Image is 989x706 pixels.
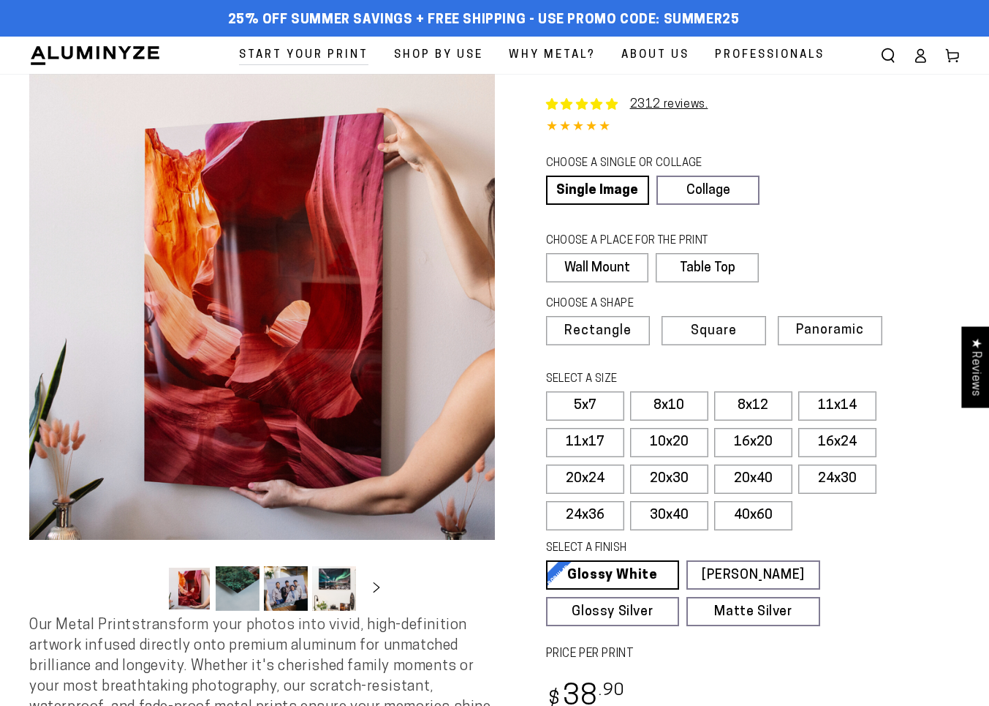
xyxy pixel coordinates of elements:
label: 16x24 [798,428,876,457]
label: 16x20 [714,428,792,457]
button: Load image 3 in gallery view [264,566,308,611]
a: Start Your Print [228,37,379,74]
a: Glossy Silver [546,597,680,626]
button: Load image 2 in gallery view [216,566,259,611]
label: 30x40 [630,501,708,530]
button: Slide left [131,572,163,604]
label: 24x30 [798,465,876,494]
a: Matte Silver [686,597,820,626]
button: Load image 4 in gallery view [312,566,356,611]
a: [PERSON_NAME] [686,560,820,590]
a: Why Metal? [498,37,607,74]
summary: Search our site [872,40,904,72]
label: Wall Mount [546,253,649,282]
a: Professionals [704,37,835,74]
label: Table Top [656,253,759,282]
span: Why Metal? [509,45,596,65]
a: Glossy White [546,560,680,590]
a: About Us [610,37,700,74]
a: Collage [656,176,759,205]
label: 20x24 [546,465,624,494]
legend: CHOOSE A SINGLE OR COLLAGE [546,156,746,172]
span: Square [691,325,737,338]
span: Shop By Use [394,45,483,65]
label: 8x12 [714,391,792,421]
label: 40x60 [714,501,792,530]
label: 20x40 [714,465,792,494]
label: 5x7 [546,391,624,421]
button: Load image 1 in gallery view [167,566,211,611]
button: Slide right [360,572,393,604]
a: Shop By Use [383,37,494,74]
span: Rectangle [564,325,632,338]
label: 20x30 [630,465,708,494]
img: Aluminyze [29,45,161,67]
sup: .90 [599,683,625,699]
span: Panoramic [796,323,864,337]
label: 10x20 [630,428,708,457]
legend: CHOOSE A SHAPE [546,296,748,312]
span: About Us [621,45,689,65]
label: 11x17 [546,428,624,457]
legend: SELECT A FINISH [546,541,789,557]
span: Professionals [715,45,825,65]
label: 11x14 [798,391,876,421]
span: 25% off Summer Savings + Free Shipping - Use Promo Code: SUMMER25 [228,12,740,29]
legend: CHOOSE A PLACE FOR THE PRINT [546,233,746,249]
span: Start Your Print [239,45,368,65]
label: 24x36 [546,501,624,530]
a: Single Image [546,176,649,205]
a: 2312 reviews. [630,99,708,110]
media-gallery: Gallery Viewer [29,74,495,615]
div: Click to open Judge.me floating reviews tab [961,326,989,408]
legend: SELECT A SIZE [546,372,789,388]
label: PRICE PER PRINT [546,646,960,663]
div: 4.85 out of 5.0 stars [546,117,960,138]
label: 8x10 [630,391,708,421]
